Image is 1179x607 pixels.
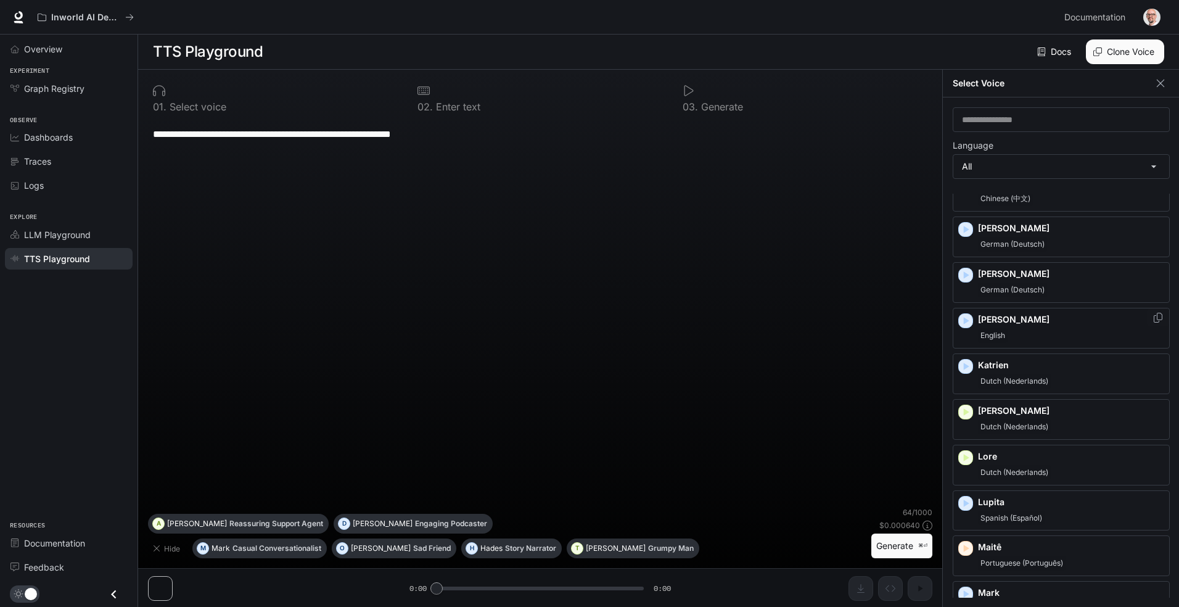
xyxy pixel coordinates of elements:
button: Copy Voice ID [1152,313,1164,323]
a: Graph Registry [5,78,133,99]
button: User avatar [1140,5,1164,30]
span: Traces [24,155,51,168]
p: Reassuring Support Agent [229,520,323,527]
p: Story Narrator [505,545,556,552]
span: Documentation [24,537,85,550]
p: Mark [212,545,230,552]
button: HHadesStory Narrator [461,539,562,558]
span: Graph Registry [24,82,84,95]
span: Dark mode toggle [25,587,37,600]
span: Dutch (Nederlands) [978,419,1051,434]
p: Maitê [978,541,1164,553]
span: Feedback [24,561,64,574]
span: Documentation [1064,10,1125,25]
p: 0 1 . [153,102,166,112]
span: Dutch (Nederlands) [978,465,1051,480]
button: Clone Voice [1086,39,1164,64]
p: Casual Conversationalist [232,545,321,552]
a: Docs [1035,39,1076,64]
p: 64 / 1000 [903,507,932,518]
p: Hades [480,545,503,552]
a: Feedback [5,556,133,578]
button: Hide [148,539,187,558]
p: Select voice [166,102,226,112]
p: [PERSON_NAME] [586,545,646,552]
p: Grumpy Man [648,545,694,552]
p: [PERSON_NAME] [978,268,1164,280]
div: All [953,155,1169,178]
p: Lupita [978,496,1164,508]
button: T[PERSON_NAME]Grumpy Man [567,539,699,558]
p: Inworld AI Demos [51,12,120,23]
span: German (Deutsch) [978,237,1047,252]
p: Generate [698,102,743,112]
p: Language [953,141,993,150]
p: Engaging Podcaster [415,520,487,527]
a: Traces [5,151,133,172]
a: Logs [5,175,133,196]
span: German (Deutsch) [978,283,1047,297]
button: MMarkCasual Conversationalist [192,539,327,558]
p: [PERSON_NAME] [351,545,411,552]
p: Enter text [433,102,480,112]
button: A[PERSON_NAME]Reassuring Support Agent [148,514,329,534]
button: Close drawer [100,582,128,607]
span: Overview [24,43,62,56]
button: D[PERSON_NAME]Engaging Podcaster [334,514,493,534]
p: Lore [978,450,1164,463]
div: M [197,539,208,558]
div: O [337,539,348,558]
span: Chinese (中文) [978,191,1033,206]
span: Dutch (Nederlands) [978,374,1051,389]
div: H [466,539,477,558]
span: Portuguese (Português) [978,556,1066,571]
p: Mark [978,587,1164,599]
button: O[PERSON_NAME]Sad Friend [332,539,456,558]
img: User avatar [1143,9,1161,26]
span: LLM Playground [24,228,91,241]
button: Generate⌘⏎ [871,534,932,559]
p: $ 0.000640 [879,520,920,531]
a: Documentation [1059,5,1135,30]
span: TTS Playground [24,252,90,265]
h1: TTS Playground [153,39,263,64]
span: Spanish (Español) [978,511,1045,526]
p: [PERSON_NAME] [978,405,1164,417]
p: 0 3 . [683,102,698,112]
a: LLM Playground [5,224,133,246]
p: Sad Friend [413,545,451,552]
p: ⌘⏎ [918,542,927,550]
span: Logs [24,179,44,192]
p: Katrien [978,359,1164,371]
a: Overview [5,38,133,60]
a: Dashboards [5,126,133,148]
p: [PERSON_NAME] [978,222,1164,234]
span: Dashboards [24,131,73,144]
div: T [572,539,583,558]
p: 0 2 . [417,102,433,112]
p: [PERSON_NAME] [167,520,227,527]
span: English [978,328,1008,343]
button: All workspaces [32,5,139,30]
div: D [339,514,350,534]
p: [PERSON_NAME] [978,313,1164,326]
p: [PERSON_NAME] [353,520,413,527]
a: TTS Playground [5,248,133,270]
div: A [153,514,164,534]
a: Documentation [5,532,133,554]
